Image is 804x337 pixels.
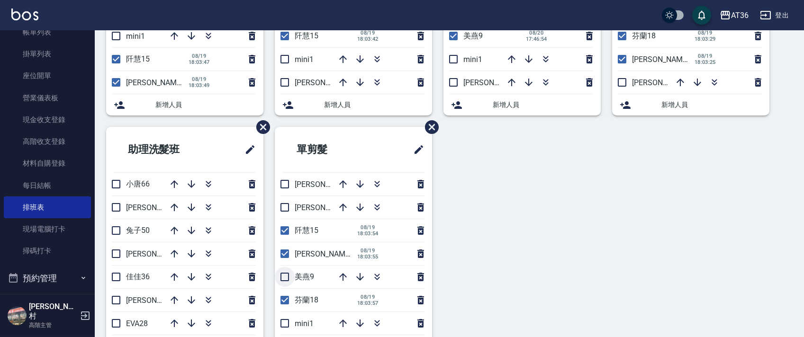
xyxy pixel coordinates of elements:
span: 芬蘭18 [295,295,318,304]
span: 兔子50 [126,226,150,235]
h5: [PERSON_NAME]村 [29,302,77,321]
span: [PERSON_NAME]58 [126,203,191,212]
h2: 助理洗髮班 [114,133,216,167]
span: 小唐66 [126,179,150,188]
span: [PERSON_NAME]55 [126,296,191,305]
a: 現金收支登錄 [4,109,91,131]
span: 修改班表的標題 [239,138,256,161]
div: 新增人員 [443,94,601,115]
div: 新增人員 [275,94,432,115]
button: save [692,6,711,25]
span: 刪除班表 [418,113,440,141]
span: 佳佳36 [126,272,150,281]
h2: 單剪髮 [282,133,375,167]
div: 新增人員 [106,94,263,115]
span: [PERSON_NAME]6 [463,78,524,87]
span: 08/19 [695,53,716,59]
span: mini1 [295,55,314,64]
span: [PERSON_NAME]16 [632,78,697,87]
span: 18:03:49 [189,82,210,89]
a: 高階收支登錄 [4,131,91,152]
span: 18:03:55 [357,254,379,260]
span: 美燕9 [463,31,483,40]
span: 新增人員 [324,100,425,110]
a: 每日結帳 [4,175,91,196]
a: 帳單列表 [4,21,91,43]
span: mini1 [295,319,314,328]
button: 預約管理 [4,266,91,291]
span: 17:46:54 [526,36,547,42]
span: 18:03:54 [357,231,379,237]
div: 新增人員 [612,94,769,115]
a: 材料自購登錄 [4,152,91,174]
span: 18:03:47 [189,59,210,65]
button: 報表及分析 [4,290,91,315]
p: 高階主管 [29,321,77,329]
a: 營業儀表板 [4,87,91,109]
div: AT36 [731,9,749,21]
span: 08/20 [526,30,547,36]
span: 08/19 [357,294,379,300]
span: [PERSON_NAME]59 [126,249,191,258]
span: 新增人員 [661,100,762,110]
button: AT36 [716,6,752,25]
span: [PERSON_NAME]16 [295,180,360,189]
span: 阡慧15 [295,31,318,40]
a: 掛單列表 [4,43,91,65]
a: 現場電腦打卡 [4,218,91,240]
span: 刪除班表 [249,113,271,141]
span: 阡慧15 [126,54,150,63]
span: [PERSON_NAME]6 [295,78,356,87]
span: 阡慧15 [295,226,318,235]
img: Logo [11,9,38,20]
span: 18:03:57 [357,300,379,306]
span: mini1 [463,55,482,64]
span: 08/19 [189,53,210,59]
a: 掃碼打卡 [4,240,91,262]
span: 18:03:42 [357,36,379,42]
span: [PERSON_NAME]11 [632,55,697,64]
span: 08/19 [189,76,210,82]
span: 08/19 [357,30,379,36]
span: [PERSON_NAME]6 [295,203,356,212]
a: 排班表 [4,196,91,218]
a: 座位開單 [4,65,91,87]
span: [PERSON_NAME]16 [126,78,191,87]
span: 修改班表的標題 [407,138,425,161]
span: 08/19 [695,30,716,36]
span: 08/19 [357,248,379,254]
span: 18:03:29 [695,36,716,42]
span: 芬蘭18 [632,31,656,40]
span: [PERSON_NAME]11 [295,249,360,258]
span: 新增人員 [155,100,256,110]
span: mini1 [126,32,145,41]
span: 美燕9 [295,272,314,281]
span: EVA28 [126,319,148,328]
span: 18:03:25 [695,59,716,65]
span: 新增人員 [493,100,593,110]
img: Person [8,306,27,325]
span: 08/19 [357,224,379,231]
button: 登出 [756,7,793,24]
